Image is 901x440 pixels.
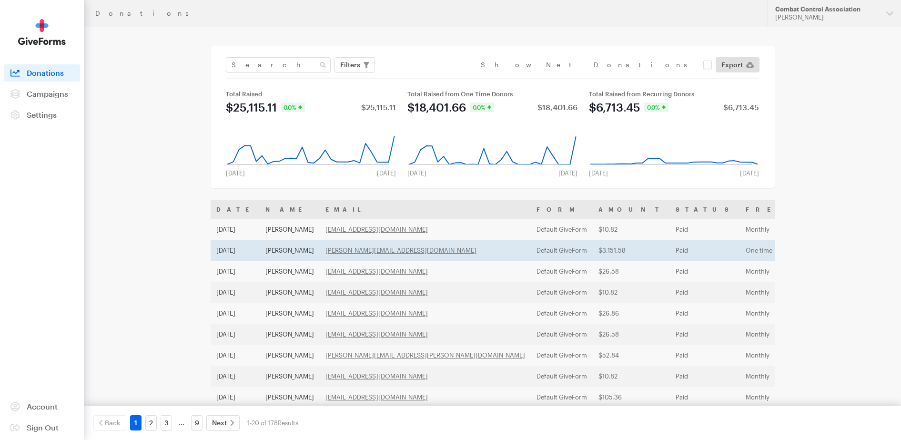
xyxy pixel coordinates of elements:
td: Default GiveForm [531,219,593,240]
div: Total Raised from Recurring Donors [589,90,759,98]
td: Paid [670,387,740,408]
td: Monthly [740,366,849,387]
div: [DATE] [220,169,251,177]
td: Default GiveForm [531,324,593,345]
a: Donations [4,64,80,82]
td: Default GiveForm [531,303,593,324]
td: Default GiveForm [531,366,593,387]
span: Settings [27,110,57,119]
div: $25,115.11 [226,102,277,113]
td: Paid [670,282,740,303]
button: Filters [334,57,375,72]
td: [DATE] [211,345,260,366]
td: Paid [670,240,740,261]
td: [PERSON_NAME] [260,345,320,366]
td: [PERSON_NAME] [260,303,320,324]
div: $6,713.45 [723,103,759,111]
td: One time [740,240,849,261]
td: Monthly [740,282,849,303]
th: Email [320,200,531,219]
a: [EMAIL_ADDRESS][DOMAIN_NAME] [325,330,428,338]
a: Export [716,57,759,72]
span: Results [278,419,298,427]
img: GiveForms [18,19,66,45]
span: Campaigns [27,89,68,98]
span: Donations [27,68,64,77]
td: Default GiveForm [531,282,593,303]
div: [DATE] [734,169,765,177]
div: Combat Control Association [775,5,879,13]
div: [DATE] [583,169,614,177]
div: [DATE] [553,169,583,177]
td: Paid [670,261,740,282]
td: [PERSON_NAME] [260,324,320,345]
div: $18,401.66 [407,102,466,113]
span: Account [27,402,58,411]
th: Name [260,200,320,219]
div: 0.0% [470,102,494,112]
td: [PERSON_NAME] [260,387,320,408]
td: [PERSON_NAME] [260,219,320,240]
th: Form [531,200,593,219]
input: Search Name & Email [226,57,331,72]
td: Paid [670,303,740,324]
td: [DATE] [211,303,260,324]
a: [PERSON_NAME][EMAIL_ADDRESS][DOMAIN_NAME] [325,246,476,254]
td: Default GiveForm [531,387,593,408]
td: Paid [670,366,740,387]
td: $10.82 [593,282,670,303]
div: [PERSON_NAME] [775,13,879,21]
th: Frequency [740,200,849,219]
td: [PERSON_NAME] [260,261,320,282]
td: $26.58 [593,261,670,282]
a: [PERSON_NAME][EMAIL_ADDRESS][PERSON_NAME][DOMAIN_NAME] [325,351,525,359]
div: $25,115.11 [361,103,396,111]
td: Default GiveForm [531,345,593,366]
td: Monthly [740,345,849,366]
a: Sign Out [4,419,80,436]
a: [EMAIL_ADDRESS][DOMAIN_NAME] [325,393,428,401]
td: Monthly [740,324,849,345]
td: [PERSON_NAME] [260,240,320,261]
th: Status [670,200,740,219]
a: Next [206,415,240,430]
a: Account [4,398,80,415]
td: Monthly [740,219,849,240]
div: 0.0% [644,102,668,112]
a: Settings [4,106,80,123]
td: Monthly [740,261,849,282]
div: Total Raised from One Time Donors [407,90,577,98]
a: [EMAIL_ADDRESS][DOMAIN_NAME] [325,267,428,275]
div: [DATE] [371,169,402,177]
div: $18,401.66 [537,103,577,111]
span: Filters [340,59,360,71]
span: Sign Out [27,423,59,432]
td: [DATE] [211,219,260,240]
a: [EMAIL_ADDRESS][DOMAIN_NAME] [325,309,428,317]
td: [DATE] [211,387,260,408]
td: $26.86 [593,303,670,324]
div: $6,713.45 [589,102,640,113]
span: Next [212,417,227,429]
td: $105.36 [593,387,670,408]
td: Monthly [740,303,849,324]
th: Amount [593,200,670,219]
td: [DATE] [211,282,260,303]
td: [DATE] [211,324,260,345]
td: Paid [670,345,740,366]
td: $10.82 [593,219,670,240]
div: 0.0% [281,102,305,112]
td: $3,151.58 [593,240,670,261]
td: [PERSON_NAME] [260,282,320,303]
a: 3 [161,415,172,430]
a: [EMAIL_ADDRESS][DOMAIN_NAME] [325,372,428,380]
td: Default GiveForm [531,240,593,261]
a: 9 [191,415,202,430]
th: Date [211,200,260,219]
td: Paid [670,219,740,240]
td: $10.82 [593,366,670,387]
span: Export [721,59,743,71]
td: Default GiveForm [531,261,593,282]
td: $26.58 [593,324,670,345]
div: [DATE] [402,169,432,177]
